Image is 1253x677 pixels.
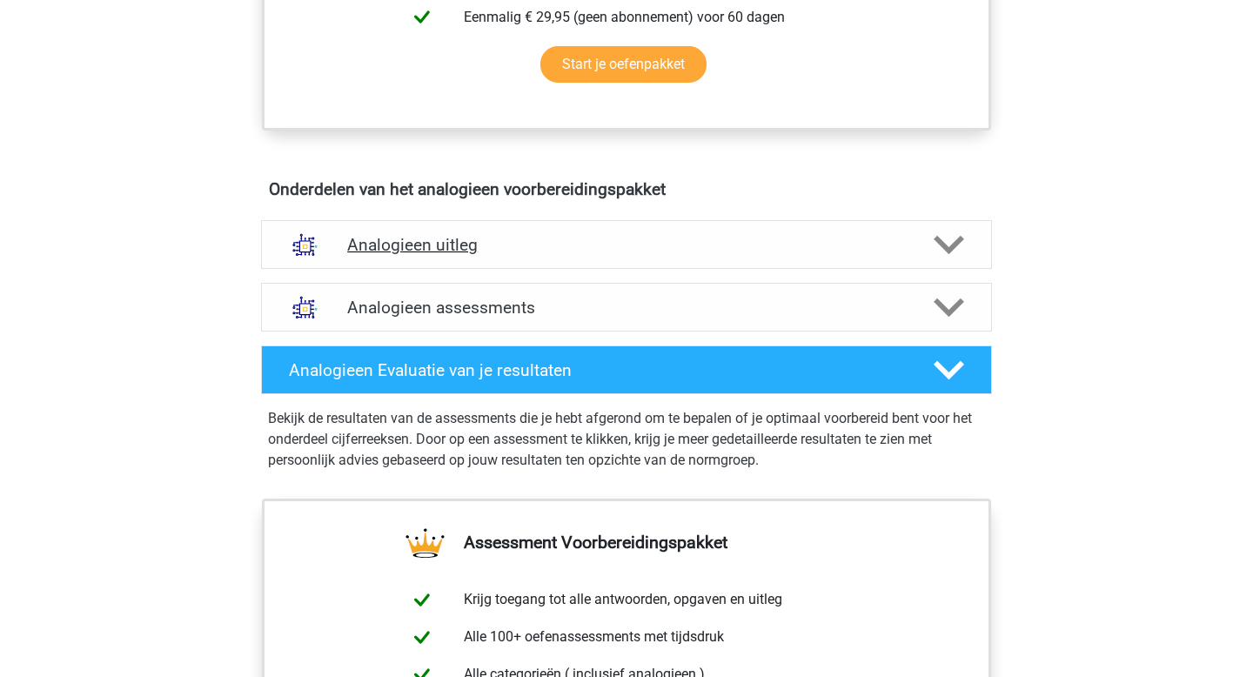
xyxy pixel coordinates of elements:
img: analogieen assessments [283,285,327,330]
a: Start je oefenpakket [540,46,707,83]
a: Analogieen Evaluatie van je resultaten [254,345,999,394]
a: uitleg Analogieen uitleg [254,220,999,269]
h4: Onderdelen van het analogieen voorbereidingspakket [269,179,984,199]
h4: Analogieen assessments [347,298,906,318]
h4: Analogieen Evaluatie van je resultaten [289,360,906,380]
p: Bekijk de resultaten van de assessments die je hebt afgerond om te bepalen of je optimaal voorber... [268,408,985,471]
h4: Analogieen uitleg [347,235,906,255]
a: assessments Analogieen assessments [254,283,999,332]
img: analogieen uitleg [283,223,327,267]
